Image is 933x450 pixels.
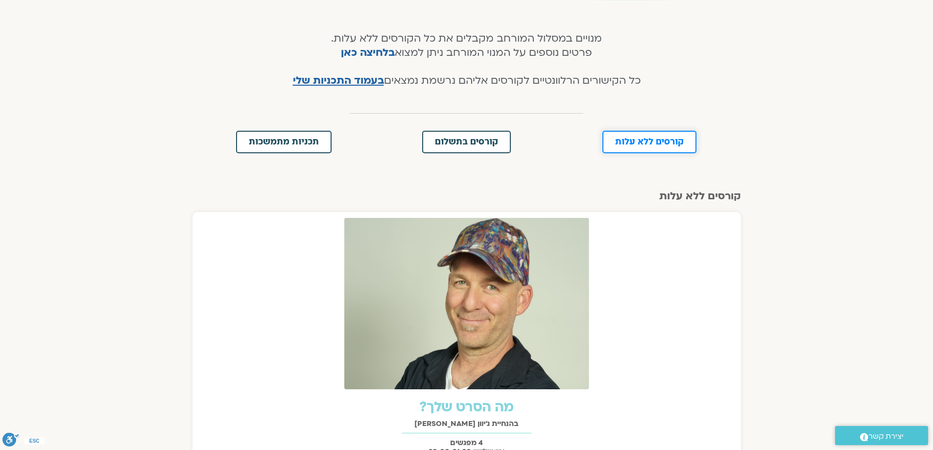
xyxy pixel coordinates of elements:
span: יצירת קשר [868,430,904,443]
a: בעמוד התכניות שלי [293,73,384,88]
strong: 4 מפגשים [450,438,483,448]
a: בלחיצה כאן [341,46,395,60]
a: מה הסרט שלך? [419,398,514,416]
a: קורסים בתשלום [422,131,511,153]
h2: בהנחיית ג'יוון [PERSON_NAME] [197,420,736,428]
span: קורסים בתשלום [435,138,498,146]
span: קורסים ללא עלות [615,138,684,146]
h2: קורסים ללא עלות [192,190,741,202]
span: תכניות מתמשכות [249,138,319,146]
a: תכניות מתמשכות [236,131,332,153]
h4: מנויים במסלול המורחב מקבלים את כל הקורסים ללא עלות. פרטים נוספים על המנוי המורחב ניתן למצוא כל הק... [281,32,652,88]
a: יצירת קשר [835,426,928,445]
a: קורסים ללא עלות [602,131,696,153]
